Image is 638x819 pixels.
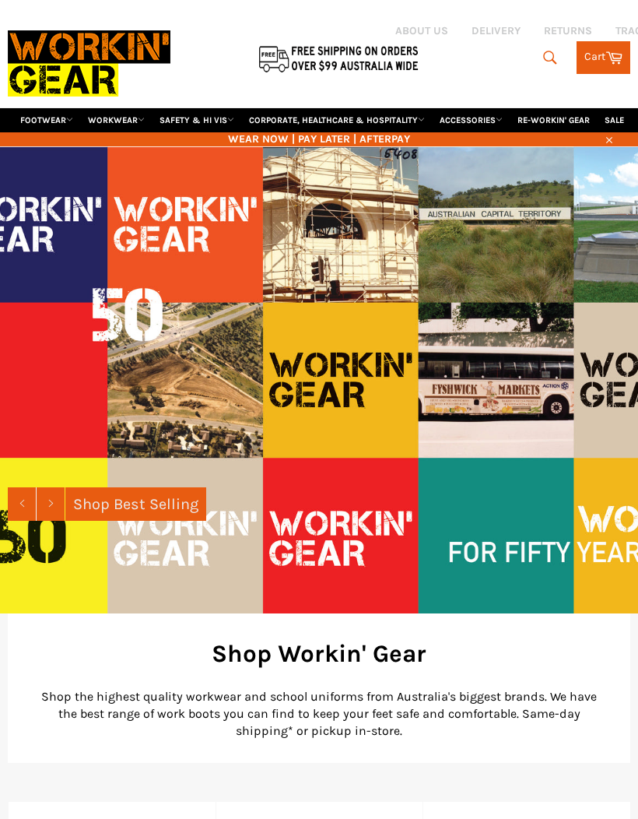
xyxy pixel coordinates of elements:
a: DELIVERY [471,23,521,38]
a: CORPORATE, HEALTHCARE & HOSPITALITY [243,108,431,132]
p: Shop the highest quality workwear and school uniforms from Australia's biggest brands. We have th... [31,688,607,740]
a: WORKWEAR [82,108,151,132]
a: Shop Best Selling [65,487,206,521]
a: SAFETY & HI VIS [153,108,240,132]
a: SALE [598,108,630,132]
a: Cart [577,41,630,74]
img: Workin Gear leaders in Workwear, Safety Boots, PPE, Uniforms. Australia's No.1 in Workwear [8,19,170,107]
span: WEAR NOW | PAY LATER | AFTERPAY [8,132,630,146]
a: FOOTWEAR [14,108,79,132]
a: RETURNS [544,23,592,38]
a: RE-WORKIN' GEAR [511,108,596,132]
img: Flat $9.95 shipping Australia wide [257,43,420,74]
a: ACCESSORIES [433,108,509,132]
h2: Shop Workin' Gear [31,637,607,670]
